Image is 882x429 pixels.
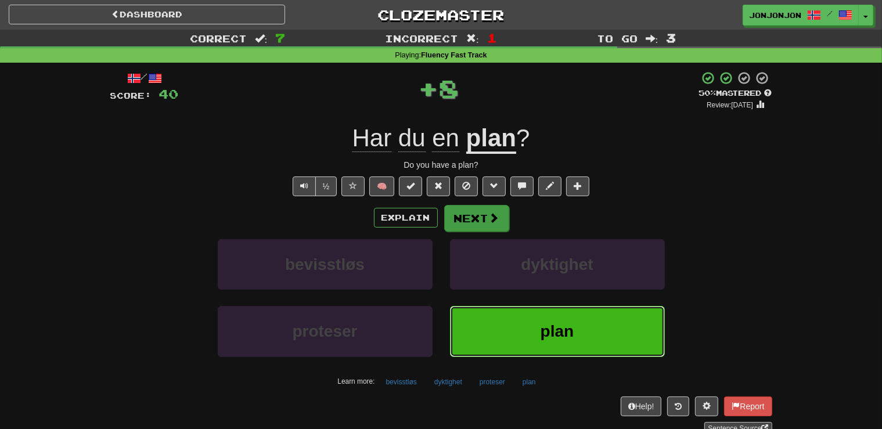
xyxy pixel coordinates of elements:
[450,239,665,290] button: dyktighet
[699,88,717,98] span: 50 %
[432,124,459,152] span: en
[427,176,450,196] button: Reset to 0% Mastered (alt+r)
[315,176,337,196] button: ½
[374,208,438,228] button: Explain
[521,255,593,273] span: dyktighet
[566,176,589,196] button: Add to collection (alt+a)
[292,322,357,340] span: proteser
[597,33,638,44] span: To go
[9,5,285,24] a: Dashboard
[724,396,772,416] button: Report
[399,176,422,196] button: Set this sentence to 100% Mastered (alt+m)
[337,377,375,385] small: Learn more:
[450,306,665,356] button: plan
[341,176,365,196] button: Favorite sentence (alt+f)
[743,5,859,26] a: jonjonjon /
[646,34,658,44] span: :
[827,9,833,17] span: /
[487,31,497,45] span: 1
[439,74,459,103] span: 8
[398,124,426,152] span: du
[159,86,179,101] span: 40
[516,373,542,391] button: plan
[749,10,801,20] span: jonjonjon
[667,396,689,416] button: Round history (alt+y)
[444,205,509,232] button: Next
[510,176,534,196] button: Discuss sentence (alt+u)
[110,159,772,171] div: Do you have a plan?
[190,33,247,44] span: Correct
[466,34,479,44] span: :
[516,124,530,152] span: ?
[541,322,574,340] span: plan
[538,176,561,196] button: Edit sentence (alt+d)
[380,373,423,391] button: bevisstløs
[428,373,469,391] button: dyktighet
[707,101,753,109] small: Review: [DATE]
[218,239,433,290] button: bevisstløs
[621,396,662,416] button: Help!
[303,5,579,25] a: Clozemaster
[290,176,337,196] div: Text-to-speech controls
[255,34,268,44] span: :
[455,176,478,196] button: Ignore sentence (alt+i)
[666,31,676,45] span: 3
[275,31,285,45] span: 7
[466,124,516,154] u: plan
[218,306,433,356] button: proteser
[385,33,458,44] span: Incorrect
[110,91,152,100] span: Score:
[419,71,439,106] span: +
[293,176,316,196] button: Play sentence audio (ctl+space)
[352,124,392,152] span: Har
[110,71,179,85] div: /
[483,176,506,196] button: Grammar (alt+g)
[473,373,512,391] button: proteser
[285,255,365,273] span: bevisstløs
[369,176,394,196] button: 🧠
[421,51,487,59] strong: Fluency Fast Track
[699,88,772,99] div: Mastered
